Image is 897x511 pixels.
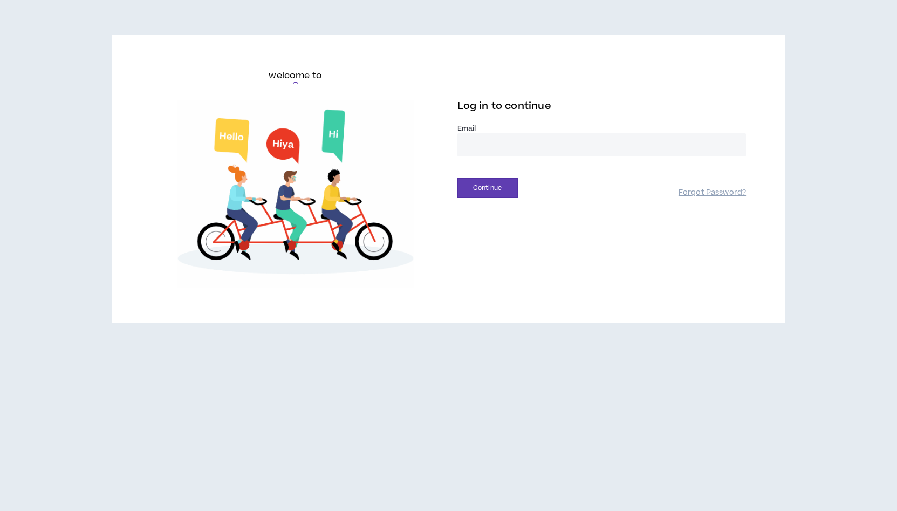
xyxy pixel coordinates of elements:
[151,100,440,288] img: Welcome to Wripple
[457,99,551,113] span: Log in to continue
[457,178,518,198] button: Continue
[269,69,322,82] h6: welcome to
[679,188,746,198] a: Forgot Password?
[457,124,747,133] label: Email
